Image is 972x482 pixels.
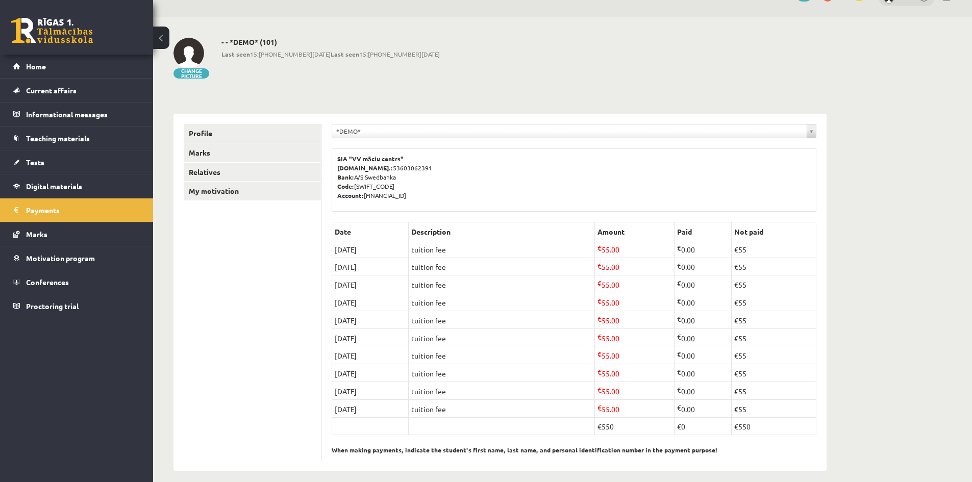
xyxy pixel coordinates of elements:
[13,246,140,270] a: Motivation program
[337,155,404,163] font: SIA "VV māciu centrs"
[677,243,681,252] font: €
[335,351,357,360] font: [DATE]
[173,38,204,68] img: - -
[337,173,354,181] font: Bank:
[364,191,406,199] font: [FINANCIAL_ID]
[335,245,357,254] font: [DATE]
[681,404,695,414] font: 0.00
[677,278,681,288] font: €
[677,227,692,236] font: Paid
[13,126,140,150] a: Teaching materials
[184,163,321,182] a: Relatives
[332,446,717,454] font: When making payments, indicate the student's first name, last name, and personal identification n...
[13,79,140,102] a: Current affairs
[337,191,364,199] font: Account:
[597,403,602,412] font: €
[602,404,619,414] font: 55.00
[734,227,763,236] font: Not paid
[337,164,393,172] font: [DOMAIN_NAME].:
[411,227,451,236] font: Description
[335,316,357,325] font: [DATE]
[13,270,140,294] a: Conferences
[189,186,239,195] font: My motivation
[26,182,82,191] font: Digital materials
[597,296,602,306] font: €
[677,367,681,376] font: €
[602,245,619,254] font: 55.00
[597,349,602,359] font: €
[734,369,746,378] font: €55
[734,404,746,414] font: €55
[677,314,681,323] font: €
[26,206,60,215] font: Payments
[189,129,212,138] font: Profile
[184,124,321,143] a: Profile
[734,333,746,342] font: €55
[602,298,619,307] font: 55.00
[677,403,681,412] font: €
[681,333,695,342] font: 0.00
[597,422,614,431] font: €550
[354,173,396,181] font: A/S Swedbanka
[13,294,140,318] a: Proctoring trial
[26,86,77,95] font: Current affairs
[411,280,446,289] font: tuition fee
[354,182,394,190] font: [SWIFT_CODE]
[359,50,440,58] font: 15:[PHONE_NUMBER][DATE]
[411,351,446,360] font: tuition fee
[411,387,446,396] font: tuition fee
[26,134,90,143] font: Teaching materials
[597,243,602,252] font: €
[411,245,446,254] font: tuition fee
[335,298,357,307] font: [DATE]
[393,164,432,172] font: 53603062391
[250,50,331,58] font: 15:[PHONE_NUMBER][DATE]
[677,332,681,341] font: €
[597,261,602,270] font: €
[677,422,685,431] font: €0
[677,296,681,306] font: €
[734,316,746,325] font: €55
[677,385,681,394] font: €
[602,316,619,325] font: 55.00
[734,422,751,431] font: €550
[597,385,602,394] font: €
[26,277,69,287] font: Conferences
[734,245,746,254] font: €55
[184,182,321,200] a: My motivation
[331,50,359,58] font: Last seen
[26,110,108,119] font: Informational messages
[681,245,695,254] font: 0.00
[602,262,619,271] font: 55.00
[734,387,746,396] font: €55
[335,280,357,289] font: [DATE]
[677,261,681,270] font: €
[221,50,250,58] font: Last seen
[189,148,210,157] font: Marks
[597,367,602,376] font: €
[221,37,277,46] font: - - *DEMO* (101)
[681,262,695,271] font: 0.00
[681,351,695,360] font: 0.00
[181,67,202,80] font: Change picture
[681,280,695,289] font: 0.00
[602,351,619,360] font: 55.00
[734,280,746,289] font: €55
[184,143,321,162] a: Marks
[335,404,357,414] font: [DATE]
[13,174,140,198] a: Digital materials
[597,332,602,341] font: €
[681,316,695,325] font: 0.00
[681,298,695,307] font: 0.00
[597,278,602,288] font: €
[602,280,619,289] font: 55.00
[189,167,220,176] font: Relatives
[602,369,619,378] font: 55.00
[335,333,357,342] font: [DATE]
[681,387,695,396] font: 0.00
[13,150,140,174] a: Tests
[411,404,446,414] font: tuition fee
[602,333,619,342] font: 55.00
[411,369,446,378] font: tuition fee
[411,316,446,325] font: tuition fee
